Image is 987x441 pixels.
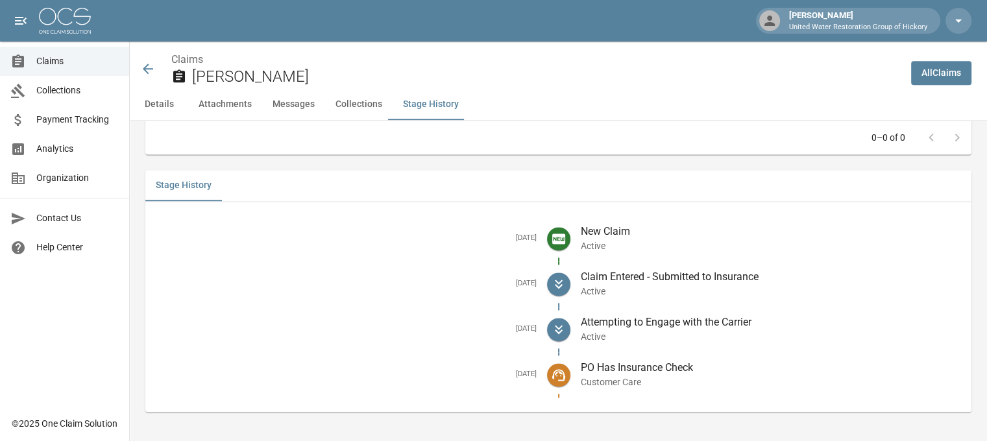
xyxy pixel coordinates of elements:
span: Collections [36,84,119,97]
span: Claims [36,54,119,68]
h5: [DATE] [156,370,537,379]
p: PO Has Insurance Check [581,360,962,375]
a: AllClaims [911,61,971,85]
p: Active [581,285,962,298]
button: Stage History [145,170,222,201]
p: New Claim [581,224,962,239]
span: Contact Us [36,211,119,225]
a: Claims [171,53,203,66]
div: [PERSON_NAME] [784,9,932,32]
p: Customer Care [581,375,962,388]
div: anchor tabs [130,89,987,120]
button: Messages [262,89,325,120]
button: Collections [325,89,393,120]
span: Organization [36,171,119,185]
p: Claim Entered - Submitted to Insurance [581,269,962,285]
h5: [DATE] [156,279,537,289]
span: Help Center [36,241,119,254]
div: related-list tabs [145,170,971,201]
h5: [DATE] [156,324,537,334]
p: Active [581,330,962,343]
p: United Water Restoration Group of Hickory [789,22,927,33]
h2: [PERSON_NAME] [192,67,901,86]
button: open drawer [8,8,34,34]
p: Active [581,239,962,252]
p: Attempting to Engage with the Carrier [581,315,962,330]
nav: breadcrumb [171,52,901,67]
button: Attachments [188,89,262,120]
img: ocs-logo-white-transparent.png [39,8,91,34]
p: 0–0 of 0 [871,131,905,144]
span: Payment Tracking [36,113,119,126]
button: Details [130,89,188,120]
div: © 2025 One Claim Solution [12,417,117,430]
button: Stage History [393,89,469,120]
h5: [DATE] [156,233,537,243]
span: Analytics [36,142,119,156]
